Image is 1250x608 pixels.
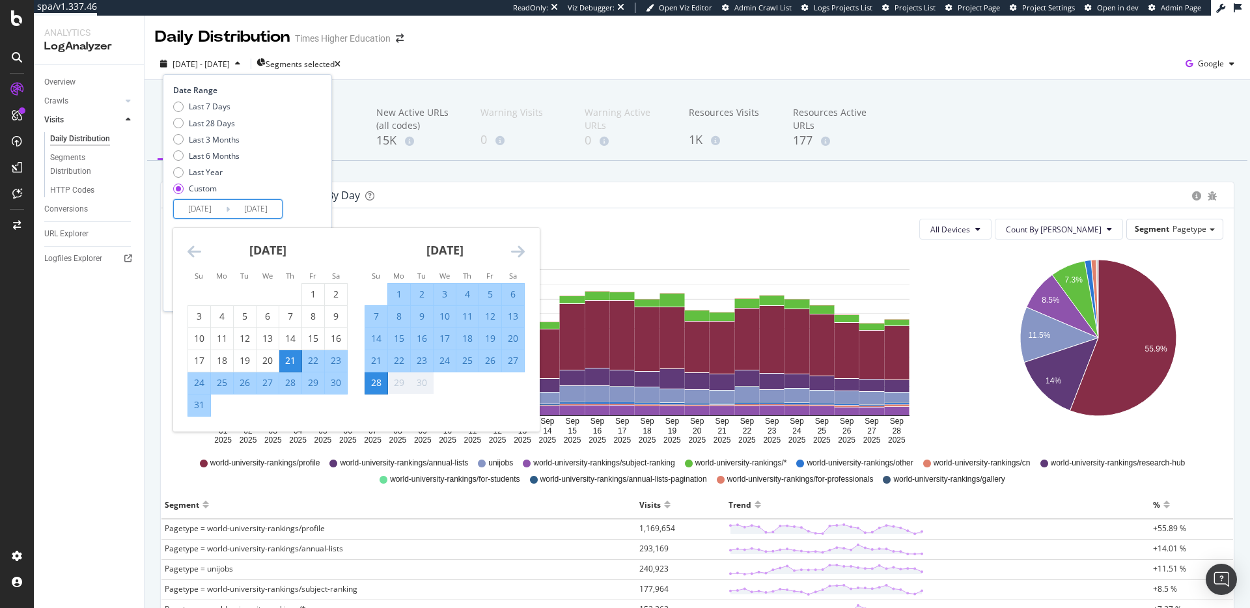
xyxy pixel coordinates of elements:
text: 2025 [863,435,881,445]
div: 16 [411,332,433,345]
div: Last 3 Months [173,134,240,145]
td: Selected. Saturday, September 20, 2025 [502,327,525,350]
td: Choose Friday, August 8, 2025 as your check-out date. It’s available. [302,305,325,327]
td: Selected. Thursday, September 11, 2025 [456,305,479,327]
td: Selected. Monday, September 22, 2025 [388,350,411,372]
div: A chart. [171,250,948,445]
td: Selected. Friday, August 29, 2025 [302,372,325,394]
text: Sep [640,417,654,426]
div: 17 [434,332,456,345]
text: 17 [618,426,627,435]
a: Daily Distribution [50,132,135,146]
div: 3 [188,310,210,323]
div: Logfiles Explorer [44,252,102,266]
td: Choose Friday, August 15, 2025 as your check-out date. It’s available. [302,327,325,350]
div: 2 [411,288,433,301]
div: 17 [188,354,210,367]
span: Admin Crawl List [734,3,792,12]
div: 24 [434,354,456,367]
span: world-university-rankings/profile [210,458,320,469]
div: Custom [189,183,217,194]
text: 16 [593,426,602,435]
div: 25 [456,354,479,367]
text: 2025 [240,435,257,445]
text: Sep [790,417,804,426]
div: Last 3 Months [189,134,240,145]
div: Daily Distribution [50,132,110,146]
a: Segments Distribution [50,151,135,178]
td: Selected. Sunday, September 7, 2025 [365,305,388,327]
td: Selected. Wednesday, September 10, 2025 [434,305,456,327]
td: Selected. Saturday, August 23, 2025 [325,350,348,372]
div: 18 [456,332,479,345]
span: world-university-rankings/research-hub [1051,458,1186,469]
td: Choose Wednesday, August 20, 2025 as your check-out date. It’s available. [257,350,279,372]
div: circle-info [1192,191,1201,200]
td: Selected. Monday, August 25, 2025 [211,372,234,394]
div: New Active URLs (all codes) [376,106,460,132]
div: Resources Active URLs [793,106,876,132]
div: 12 [234,332,256,345]
small: We [439,271,450,281]
span: Count By Day [1006,224,1102,235]
small: Su [372,271,380,281]
div: 2 [325,288,347,301]
div: 11 [211,332,233,345]
div: Last 7 Days [189,101,230,112]
div: Warning Visits [480,106,564,131]
text: 2025 [788,435,806,445]
span: unijobs [488,458,513,469]
small: We [262,271,273,281]
div: 28 [279,376,301,389]
div: LogAnalyzer [44,39,133,54]
small: Tu [417,271,426,281]
div: 0 [480,131,564,148]
td: Selected. Saturday, September 6, 2025 [502,283,525,305]
div: Calendar [173,228,539,432]
div: 20 [502,332,524,345]
td: Selected as end date. Sunday, September 28, 2025 [365,372,388,394]
div: 3 [434,288,456,301]
text: 2025 [489,435,507,445]
td: Choose Wednesday, August 6, 2025 as your check-out date. It’s available. [257,305,279,327]
text: 2025 [838,435,855,445]
text: 26 [842,426,852,435]
div: 6 [502,288,524,301]
div: 31 [188,398,210,411]
td: Choose Thursday, August 14, 2025 as your check-out date. It’s available. [279,327,302,350]
div: Viz Debugger: [568,3,615,13]
small: Mo [393,271,404,281]
small: Su [195,271,203,281]
div: 29 [388,376,410,389]
td: Choose Monday, August 11, 2025 as your check-out date. It’s available. [211,327,234,350]
div: Custom [173,183,240,194]
small: Fr [309,271,316,281]
a: Logfiles Explorer [44,252,135,266]
div: 22 [302,354,324,367]
text: 14% [1046,376,1061,385]
td: Selected. Saturday, August 30, 2025 [325,372,348,394]
td: Selected. Tuesday, September 23, 2025 [411,350,434,372]
text: 2025 [514,435,531,445]
td: Not available. Tuesday, September 30, 2025 [411,372,434,394]
div: 18 [211,354,233,367]
text: Sep [865,417,879,426]
text: 15 [568,426,577,435]
text: Sep [740,417,755,426]
td: Selected. Friday, September 12, 2025 [479,305,502,327]
div: 0 [585,132,668,149]
td: Selected. Thursday, September 18, 2025 [456,327,479,350]
td: Choose Tuesday, August 5, 2025 as your check-out date. It’s available. [234,305,257,327]
div: Last Year [189,167,223,178]
text: 55.9% [1145,344,1167,353]
td: Selected. Thursday, September 25, 2025 [456,350,479,372]
div: bug [1208,191,1217,200]
strong: [DATE] [249,242,286,258]
td: Selected. Saturday, September 13, 2025 [502,305,525,327]
text: 2025 [414,435,432,445]
div: 5 [479,288,501,301]
a: Project Page [945,3,1000,13]
div: 15 [302,332,324,345]
span: world-university-rankings/* [695,458,787,469]
div: 21 [279,354,301,367]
